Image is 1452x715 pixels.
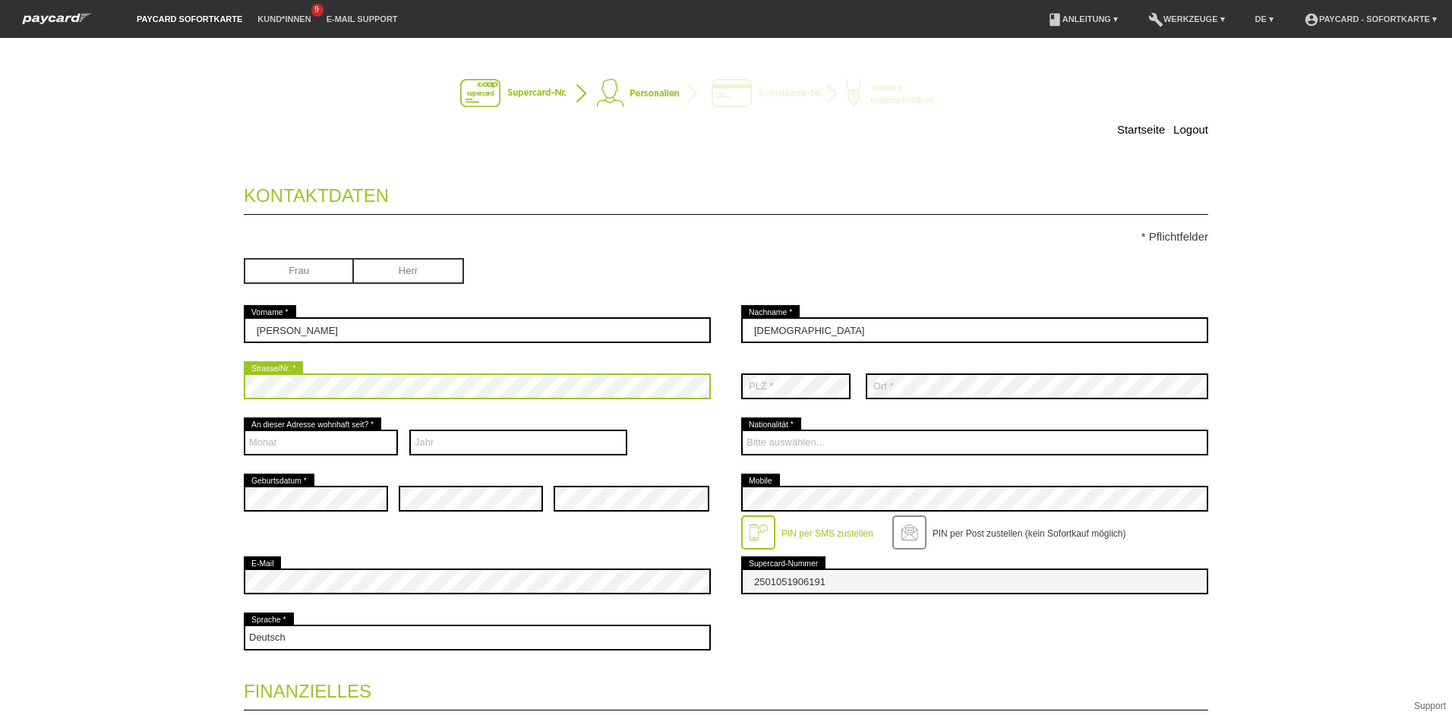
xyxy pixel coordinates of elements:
[1248,14,1281,24] a: DE ▾
[319,14,406,24] a: E-Mail Support
[781,528,873,539] label: PIN per SMS zustellen
[311,4,324,17] span: 9
[244,666,1208,710] legend: Finanzielles
[1296,14,1444,24] a: account_circlepaycard - Sofortkarte ▾
[1173,123,1208,136] a: Logout
[15,11,99,27] img: paycard Sofortkarte
[1141,14,1233,24] a: buildWerkzeuge ▾
[460,79,992,109] img: instantcard-v2-de-2.png
[1304,12,1319,27] i: account_circle
[1414,701,1446,711] a: Support
[1148,12,1163,27] i: build
[129,14,250,24] a: paycard Sofortkarte
[1047,12,1062,27] i: book
[1040,14,1125,24] a: bookAnleitung ▾
[244,230,1208,243] p: * Pflichtfelder
[1117,123,1165,136] a: Startseite
[933,528,1126,539] label: PIN per Post zustellen (kein Sofortkauf möglich)
[244,170,1208,215] legend: Kontaktdaten
[15,17,99,29] a: paycard Sofortkarte
[250,14,318,24] a: Kund*innen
